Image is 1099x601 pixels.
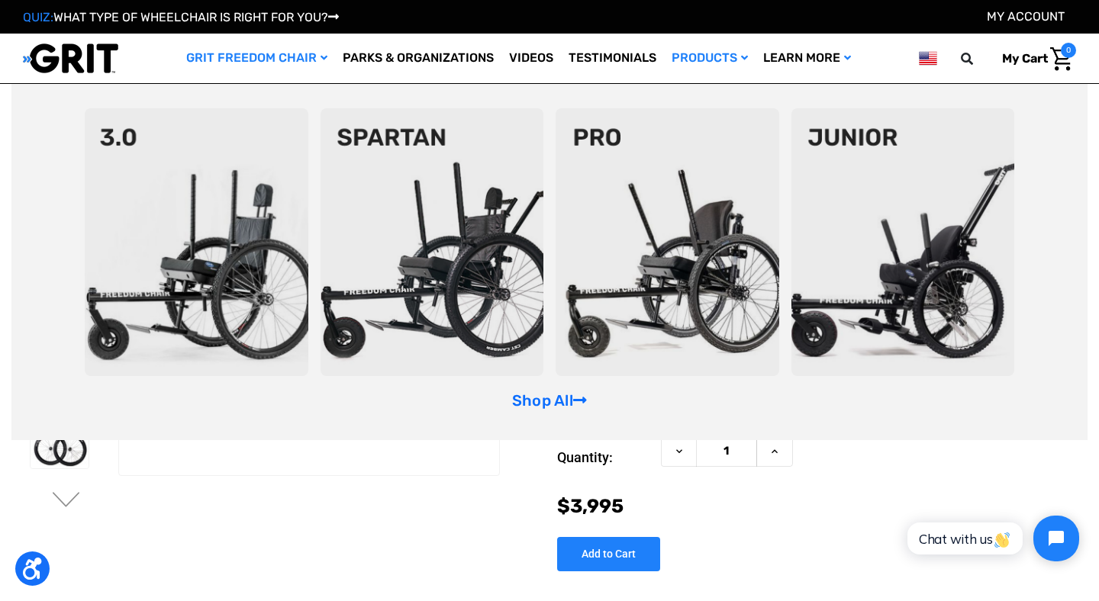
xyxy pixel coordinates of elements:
[1002,51,1048,66] span: My Cart
[756,34,859,83] a: Learn More
[85,108,308,376] img: 3point0.png
[321,108,544,376] img: spartan2.png
[664,34,756,83] a: Products
[31,430,89,468] img: GRIT Freedom Chair: Spartan
[556,108,779,376] img: pro-chair.png
[891,503,1092,574] iframe: Tidio Chat
[557,435,653,480] label: Quantity:
[1061,43,1076,58] span: 0
[561,34,664,83] a: Testimonials
[791,108,1015,376] img: junior-chair.png
[1050,47,1072,71] img: Cart
[23,10,339,24] a: QUIZ:WHAT TYPE OF WHEELCHAIR IS RIGHT FOR YOU?
[23,10,53,24] span: QUIZ:
[50,492,82,510] button: Go to slide 2 of 4
[919,49,937,68] img: us.png
[512,391,587,410] a: Shop All
[987,9,1065,24] a: Account
[335,34,501,83] a: Parks & Organizations
[179,34,335,83] a: GRIT Freedom Chair
[23,43,118,74] img: GRIT All-Terrain Wheelchair and Mobility Equipment
[557,495,624,517] span: $3,995
[557,537,660,571] input: Add to Cart
[991,43,1076,75] a: Cart with 0 items
[501,34,561,83] a: Videos
[968,43,991,75] input: Search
